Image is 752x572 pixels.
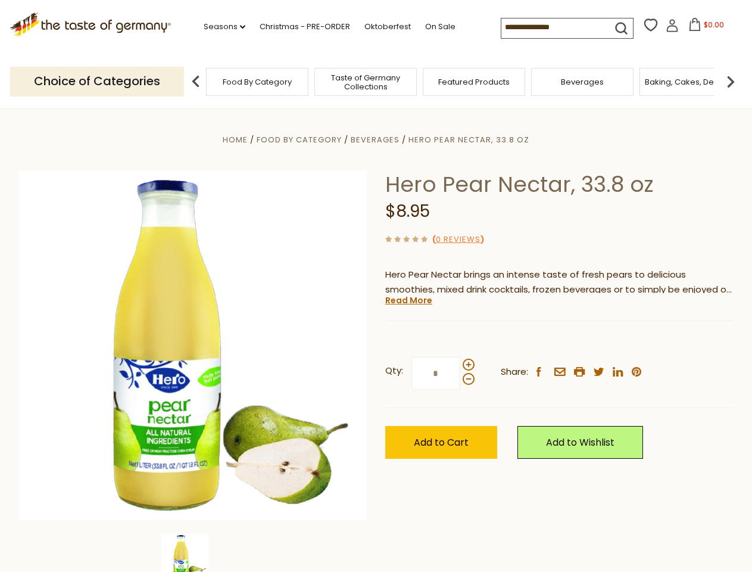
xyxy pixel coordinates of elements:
[364,20,411,33] a: Oktoberfest
[704,20,724,30] span: $0.00
[719,70,742,94] img: next arrow
[385,363,403,378] strong: Qty:
[425,20,455,33] a: On Sale
[408,134,529,145] a: Hero Pear Nectar, 33.8 oz
[385,426,497,459] button: Add to Cart
[10,67,184,96] p: Choice of Categories
[645,77,737,86] a: Baking, Cakes, Desserts
[385,200,430,223] span: $8.95
[501,365,528,380] span: Share:
[260,20,350,33] a: Christmas - PRE-ORDER
[385,294,432,306] a: Read More
[414,436,469,449] span: Add to Cart
[385,268,734,297] p: Hero Pear Nectar brings an intense taste of fresh pears to delicious smoothies, mixed drink cockt...
[223,77,292,86] a: Food By Category
[411,357,460,390] input: Qty:
[19,171,367,520] img: Hero Pear Nectar, 33.8 oz
[681,18,732,36] button: $0.00
[517,426,643,459] a: Add to Wishlist
[385,171,734,198] h1: Hero Pear Nectar, 33.8 oz
[318,73,413,91] a: Taste of Germany Collections
[436,234,480,246] a: 0 Reviews
[432,234,484,245] span: ( )
[257,134,342,145] a: Food By Category
[223,134,248,145] a: Home
[438,77,510,86] a: Featured Products
[561,77,604,86] a: Beverages
[184,70,208,94] img: previous arrow
[204,20,245,33] a: Seasons
[351,134,400,145] a: Beverages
